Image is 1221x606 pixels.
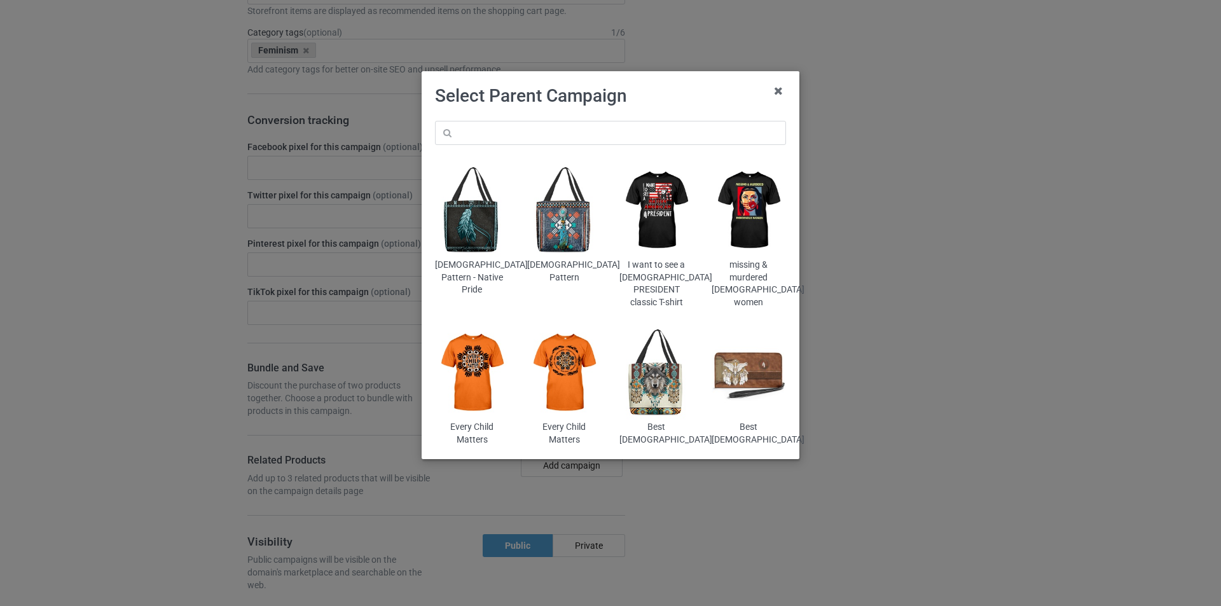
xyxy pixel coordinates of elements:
div: [DEMOGRAPHIC_DATA] Pattern - Native Pride [435,259,509,296]
div: Every Child Matters [527,421,602,446]
div: I want to see a [DEMOGRAPHIC_DATA] PRESIDENT classic T-shirt [619,259,694,308]
div: Best [DEMOGRAPHIC_DATA] [619,421,694,446]
h1: Select Parent Campaign [435,85,786,107]
div: [DEMOGRAPHIC_DATA] Pattern [527,259,602,284]
div: Every Child Matters [435,421,509,446]
div: Best [DEMOGRAPHIC_DATA] [712,421,786,446]
div: missing & murdered [DEMOGRAPHIC_DATA] women [712,259,786,308]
